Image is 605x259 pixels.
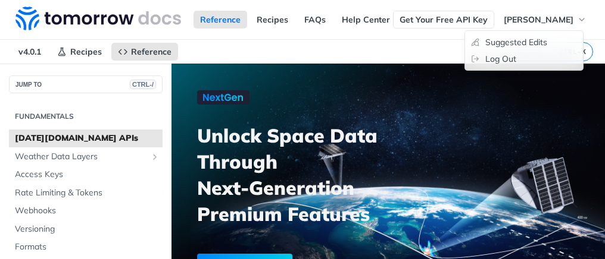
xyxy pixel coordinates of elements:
a: Reference [111,43,178,61]
span: Versioning [15,223,160,235]
a: Weather Data LayersShow subpages for Weather Data Layers [9,148,163,166]
a: Rate Limiting & Tokens [9,184,163,202]
button: JUMP TOCTRL-/ [9,75,163,93]
a: Recipes [51,43,108,61]
span: Rate Limiting & Tokens [15,187,160,199]
button: Show subpages for Weather Data Layers [150,152,160,162]
a: Suggested Edits [465,34,583,50]
h3: Unlock Space Data Through Next-Generation Premium Features [197,122,401,227]
span: [PERSON_NAME] [504,14,573,25]
img: NextGen [197,90,250,105]
span: Weather Data Layers [15,151,147,163]
span: Formats [15,241,160,253]
a: Webhooks [9,202,163,220]
a: Get Your Free API Key [393,11,494,29]
span: CTRL-/ [130,80,156,89]
span: Recipes [70,46,102,57]
a: FAQs [298,11,332,29]
span: [DATE][DOMAIN_NAME] APIs [15,132,160,144]
a: Versioning [9,220,163,238]
a: [DATE][DOMAIN_NAME] APIs [9,129,163,147]
span: Reference [131,46,171,57]
span: Webhooks [15,205,160,217]
a: Log Out [465,50,583,67]
a: Help Center [335,11,397,29]
span: v4.0.1 [12,43,48,61]
h2: Fundamentals [9,111,163,122]
span: Access Keys [15,169,160,181]
img: Tomorrow.io Weather API Docs [15,7,181,30]
a: Access Keys [9,166,163,184]
a: Formats [9,238,163,256]
button: [PERSON_NAME] [497,11,593,29]
a: Reference [194,11,247,29]
a: Recipes [250,11,295,29]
